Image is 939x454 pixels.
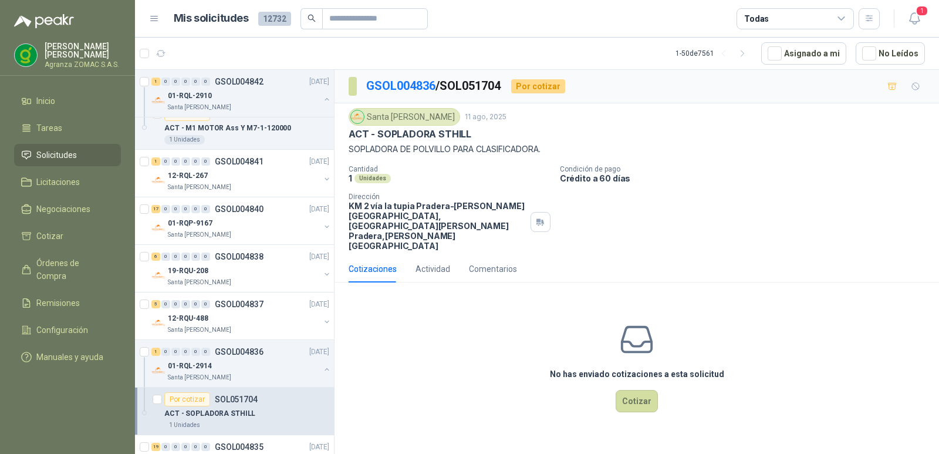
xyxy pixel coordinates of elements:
[191,253,200,261] div: 0
[36,149,77,162] span: Solicitudes
[191,78,200,86] div: 0
[151,297,332,335] a: 5 0 0 0 0 0 GSOL004837[DATE] Company Logo12-RQU-488Santa [PERSON_NAME]
[191,443,200,451] div: 0
[161,300,170,308] div: 0
[161,157,170,166] div: 0
[309,251,329,263] p: [DATE]
[215,78,264,86] p: GSOL004842
[201,157,210,166] div: 0
[354,174,391,183] div: Unidades
[308,14,316,22] span: search
[215,205,264,213] p: GSOL004840
[161,205,170,213] div: 0
[164,421,205,430] div: 1 Unidades
[309,156,329,167] p: [DATE]
[201,300,210,308] div: 0
[309,442,329,453] p: [DATE]
[36,203,90,216] span: Negociaciones
[45,61,121,68] p: Agranza ZOMAC S.A.S.
[215,300,264,308] p: GSOL004837
[215,110,258,118] p: SOL051744
[366,77,502,95] p: / SOL051704
[14,319,121,341] a: Configuración
[191,300,200,308] div: 0
[349,108,460,126] div: Santa [PERSON_NAME]
[309,299,329,310] p: [DATE]
[151,78,160,86] div: 1
[151,202,332,240] a: 17 0 0 0 0 0 GSOL004840[DATE] Company Logo01-RQP-9167Santa [PERSON_NAME]
[36,351,103,364] span: Manuales y ayuda
[36,230,63,243] span: Cotizar
[14,144,121,166] a: Solicitudes
[181,348,190,356] div: 0
[349,128,471,140] p: ACT - SOPLADORA STHILL
[151,205,160,213] div: 17
[36,176,80,189] span: Licitaciones
[168,218,212,229] p: 01-RQP-9167
[550,368,724,381] h3: No has enviado cotizaciones a esta solicitud
[14,292,121,314] a: Remisiones
[215,443,264,451] p: GSOL004835
[181,205,190,213] div: 0
[201,78,210,86] div: 0
[168,373,231,382] p: Santa [PERSON_NAME]
[168,278,231,287] p: Santa [PERSON_NAME]
[151,348,160,356] div: 1
[349,201,526,251] p: KM 2 vía la tupia Pradera-[PERSON_NAME][GEOGRAPHIC_DATA], [GEOGRAPHIC_DATA][PERSON_NAME] Pradera ...
[151,364,165,378] img: Company Logo
[916,5,928,16] span: 1
[215,348,264,356] p: GSOL004836
[181,253,190,261] div: 0
[168,90,212,102] p: 01-RQL-2910
[511,79,565,93] div: Por cotizar
[36,95,55,107] span: Inicio
[151,268,165,283] img: Company Logo
[309,204,329,215] p: [DATE]
[164,392,210,406] div: Por cotizar
[201,205,210,213] div: 0
[174,10,249,27] h1: Mis solicitudes
[161,348,170,356] div: 0
[349,263,397,275] div: Cotizaciones
[151,157,160,166] div: 1
[856,42,925,65] button: No Leídos
[168,230,231,240] p: Santa [PERSON_NAME]
[181,300,190,308] div: 0
[168,170,208,181] p: 12-RQL-267
[151,173,165,187] img: Company Logo
[215,395,258,403] p: SOL051704
[349,165,550,173] p: Cantidad
[168,265,208,277] p: 19-RQU-208
[366,79,435,93] a: GSOL004836
[14,252,121,287] a: Órdenes de Compra
[168,183,231,192] p: Santa [PERSON_NAME]
[164,135,205,144] div: 1 Unidades
[181,78,190,86] div: 0
[744,12,769,25] div: Todas
[469,263,517,275] div: Comentarios
[14,225,121,247] a: Cotizar
[191,157,200,166] div: 0
[201,443,210,451] div: 0
[151,300,160,308] div: 5
[171,443,180,451] div: 0
[215,253,264,261] p: GSOL004838
[135,388,334,435] a: Por cotizarSOL051704ACT - SOPLADORA STHILL1 Unidades
[191,205,200,213] div: 0
[151,221,165,235] img: Company Logo
[416,263,450,275] div: Actividad
[14,198,121,220] a: Negociaciones
[151,250,332,287] a: 6 0 0 0 0 0 GSOL004838[DATE] Company Logo19-RQU-208Santa [PERSON_NAME]
[168,325,231,335] p: Santa [PERSON_NAME]
[309,347,329,358] p: [DATE]
[201,348,210,356] div: 0
[171,300,180,308] div: 0
[171,348,180,356] div: 0
[151,253,160,261] div: 6
[675,44,752,63] div: 1 - 50 de 7561
[151,154,332,192] a: 1 0 0 0 0 0 GSOL004841[DATE] Company Logo12-RQL-267Santa [PERSON_NAME]
[309,76,329,88] p: [DATE]
[171,78,180,86] div: 0
[161,253,170,261] div: 0
[36,122,62,134] span: Tareas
